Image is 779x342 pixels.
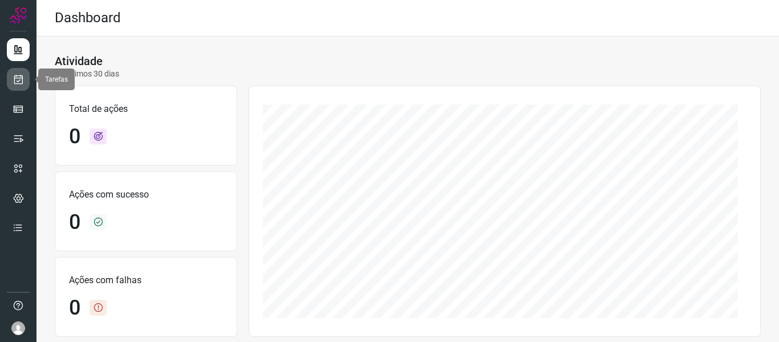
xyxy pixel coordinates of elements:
p: Ações com falhas [69,273,223,287]
h1: 0 [69,210,80,235]
span: Tarefas [45,75,68,83]
p: Últimos 30 dias [55,68,119,80]
h2: Dashboard [55,10,121,26]
p: Ações com sucesso [69,188,223,202]
h1: 0 [69,124,80,149]
h1: 0 [69,296,80,320]
p: Total de ações [69,102,223,116]
img: Logo [10,7,27,24]
img: avatar-user-boy.jpg [11,321,25,335]
h3: Atividade [55,54,103,68]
